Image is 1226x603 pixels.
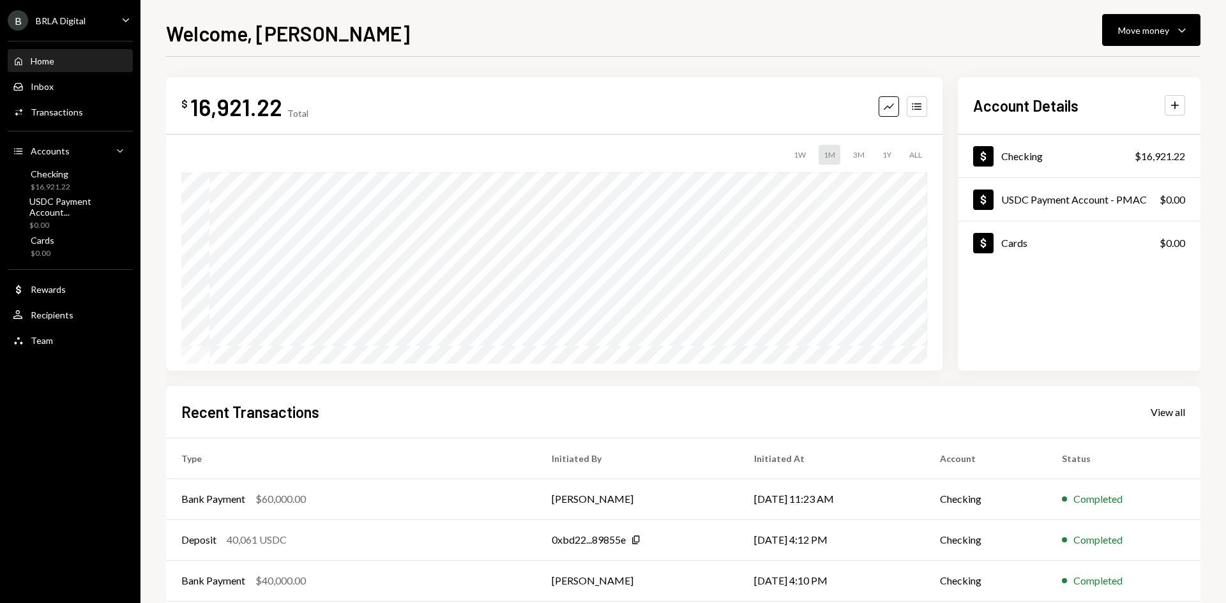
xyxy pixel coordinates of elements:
[789,145,811,165] div: 1W
[739,479,925,519] td: [DATE] 11:23 AM
[227,532,287,547] div: 40,061 USDC
[255,573,306,588] div: $40,000.00
[255,491,306,507] div: $60,000.00
[739,560,925,601] td: [DATE] 4:10 PM
[31,107,83,117] div: Transactions
[181,491,245,507] div: Bank Payment
[8,165,133,195] a: Checking$16,921.22
[31,81,54,92] div: Inbox
[958,178,1200,221] a: USDC Payment Account - PMAC$0.00
[536,560,739,601] td: [PERSON_NAME]
[181,532,216,547] div: Deposit
[1160,235,1185,251] div: $0.00
[1135,149,1185,164] div: $16,921.22
[8,100,133,123] a: Transactions
[31,56,54,66] div: Home
[181,573,245,588] div: Bank Payment
[166,438,536,479] th: Type
[31,284,66,295] div: Rewards
[181,401,319,422] h2: Recent Transactions
[1047,438,1200,479] th: Status
[925,438,1046,479] th: Account
[8,303,133,326] a: Recipients
[1151,405,1185,419] a: View all
[1151,406,1185,419] div: View all
[181,98,188,110] div: $
[29,220,128,231] div: $0.00
[8,75,133,98] a: Inbox
[1001,193,1147,205] div: USDC Payment Account - PMAC
[287,108,308,119] div: Total
[8,49,133,72] a: Home
[552,532,626,547] div: 0xbd22...89855e
[1160,192,1185,207] div: $0.00
[973,95,1078,116] h2: Account Details
[819,145,840,165] div: 1M
[925,479,1046,519] td: Checking
[8,10,28,31] div: B
[31,248,54,259] div: $0.00
[739,438,925,479] th: Initiated At
[29,196,128,218] div: USDC Payment Account...
[877,145,897,165] div: 1Y
[925,519,1046,560] td: Checking
[31,145,70,156] div: Accounts
[904,145,927,165] div: ALL
[31,182,70,193] div: $16,921.22
[1118,24,1169,37] div: Move money
[190,93,282,121] div: 16,921.22
[31,235,54,246] div: Cards
[1073,532,1123,547] div: Completed
[1001,150,1043,162] div: Checking
[8,231,133,262] a: Cards$0.00
[536,438,739,479] th: Initiated By
[31,335,53,346] div: Team
[958,135,1200,177] a: Checking$16,921.22
[1073,573,1123,588] div: Completed
[925,560,1046,601] td: Checking
[8,198,133,228] a: USDC Payment Account...$0.00
[8,278,133,301] a: Rewards
[958,221,1200,264] a: Cards$0.00
[1001,237,1027,249] div: Cards
[31,309,73,320] div: Recipients
[166,20,410,46] h1: Welcome, [PERSON_NAME]
[1102,14,1200,46] button: Move money
[31,168,70,179] div: Checking
[8,139,133,162] a: Accounts
[8,329,133,352] a: Team
[1073,491,1123,507] div: Completed
[848,145,870,165] div: 3M
[739,519,925,560] td: [DATE] 4:12 PM
[536,479,739,519] td: [PERSON_NAME]
[36,15,86,26] div: BRLA Digital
